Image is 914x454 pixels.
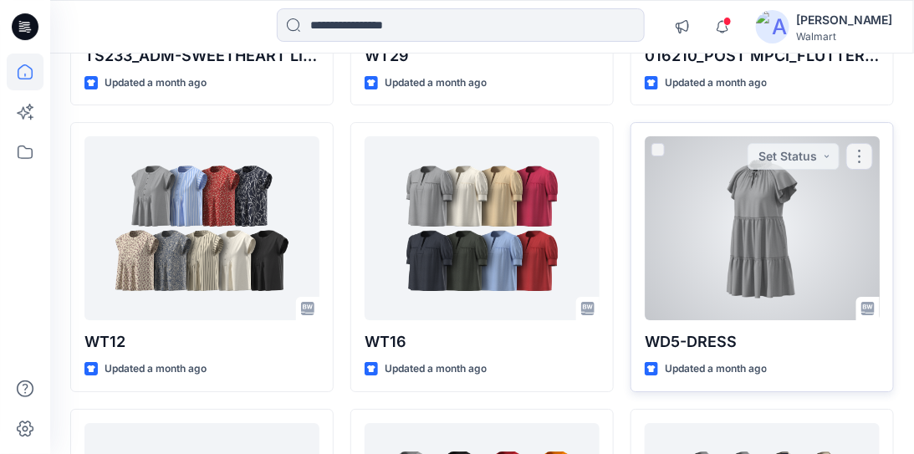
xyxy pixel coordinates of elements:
img: avatar [756,10,789,43]
p: Updated a month ago [665,360,767,378]
p: WT29 [365,44,600,68]
p: Updated a month ago [665,74,767,92]
div: Walmart [796,30,893,43]
a: WD5-DRESS [645,136,880,320]
p: WT16 [365,330,600,354]
a: WT12 [84,136,319,320]
div: [PERSON_NAME] [796,10,893,30]
p: Updated a month ago [385,360,487,378]
p: TS233_ADM-SWEETHEART LINEN DRESS [84,44,319,68]
p: Updated a month ago [105,74,207,92]
p: WT12 [84,330,319,354]
p: 016210_POST MPCI_FLUTTER SLEEVE BLOUSE [645,44,880,68]
a: WT16 [365,136,600,320]
p: WD5-DRESS [645,330,880,354]
p: Updated a month ago [385,74,487,92]
p: Updated a month ago [105,360,207,378]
